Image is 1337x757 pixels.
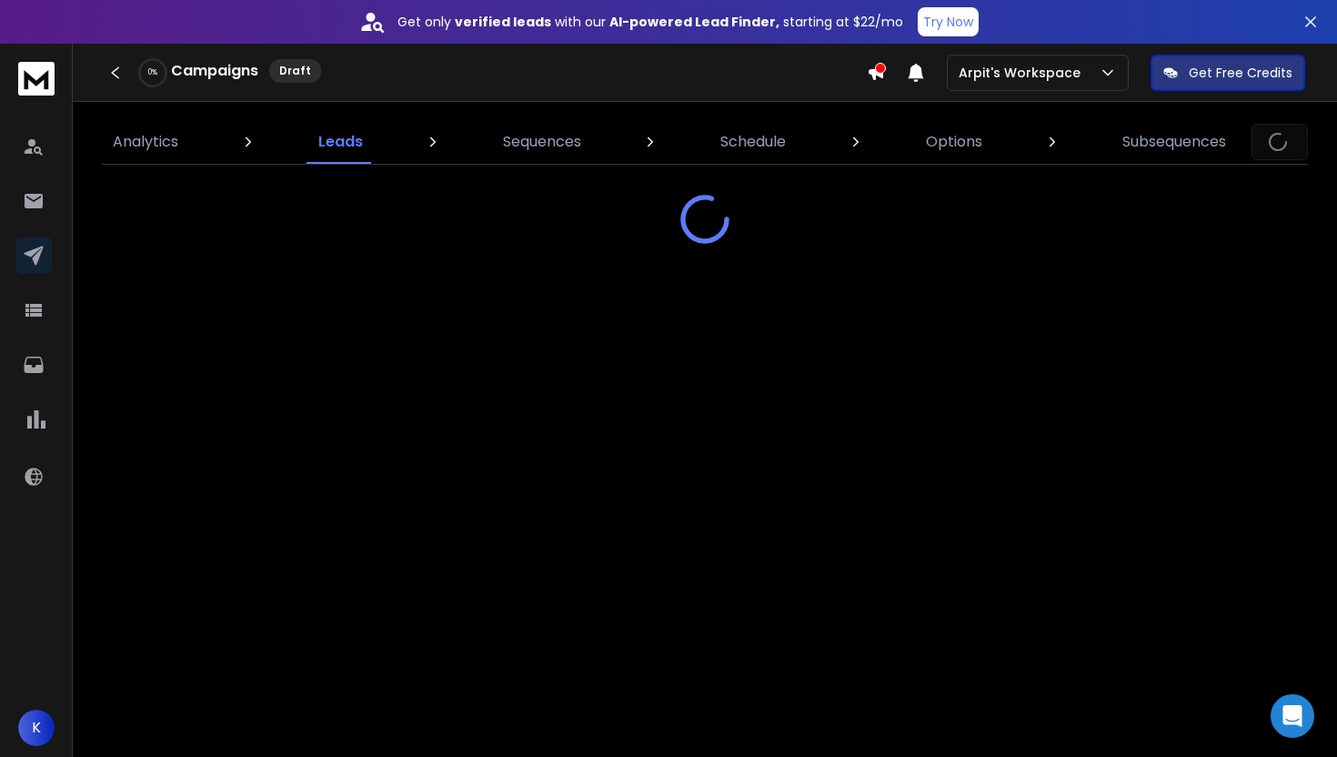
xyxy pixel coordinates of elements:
button: Get Free Credits [1151,55,1305,91]
p: Subsequences [1122,131,1226,153]
button: K [18,710,55,746]
p: Get Free Credits [1189,64,1292,82]
div: Draft [269,59,321,83]
p: Sequences [503,131,581,153]
button: Try Now [918,7,979,36]
a: Options [915,120,993,164]
strong: AI-powered Lead Finder, [609,13,779,31]
p: Try Now [923,13,973,31]
img: logo [18,62,55,96]
h1: Campaigns [171,60,258,82]
p: Schedule [720,131,786,153]
a: Leads [307,120,374,164]
a: Sequences [492,120,592,164]
p: Arpit's Workspace [959,64,1088,82]
p: 0 % [148,67,157,78]
p: Get only with our starting at $22/mo [397,13,903,31]
p: Options [926,131,982,153]
p: Analytics [113,131,178,153]
a: Analytics [102,120,189,164]
p: Leads [318,131,363,153]
strong: verified leads [455,13,551,31]
div: Open Intercom Messenger [1271,694,1314,738]
a: Schedule [709,120,797,164]
a: Subsequences [1111,120,1237,164]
